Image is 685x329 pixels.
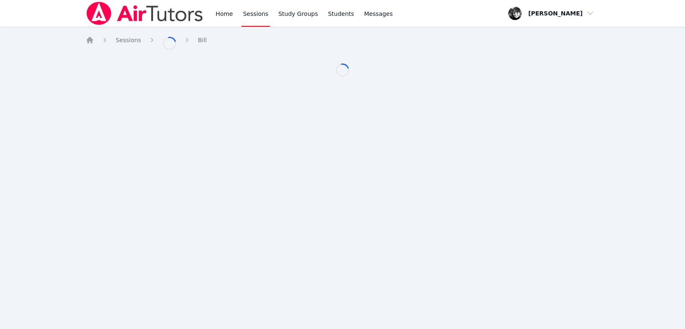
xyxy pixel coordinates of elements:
span: Messages [364,10,393,18]
a: Sessions [116,36,141,44]
img: Air Tutors [86,2,204,25]
span: Sessions [116,37,141,43]
nav: Breadcrumb [86,30,599,50]
a: Bill [198,36,207,44]
span: Bill [198,37,207,43]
